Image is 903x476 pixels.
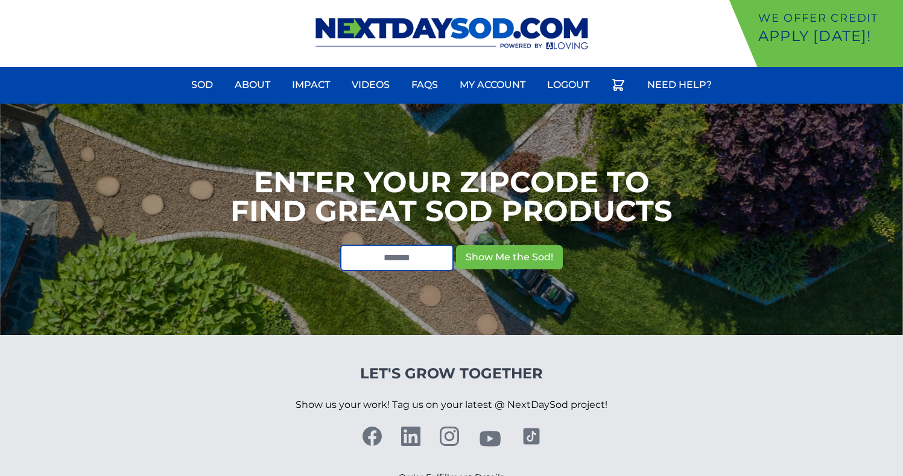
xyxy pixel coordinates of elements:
p: Show us your work! Tag us on your latest @ NextDaySod project! [296,383,607,427]
a: Need Help? [640,70,719,99]
p: Apply [DATE]! [758,27,898,46]
a: FAQs [404,70,445,99]
a: Impact [285,70,337,99]
p: We offer Credit [758,10,898,27]
h4: Let's Grow Together [296,364,607,383]
a: Sod [184,70,220,99]
a: Videos [344,70,397,99]
a: Logout [540,70,597,99]
button: Show Me the Sod! [456,245,563,269]
h1: Enter your Zipcode to Find Great Sod Products [230,168,673,225]
a: About [227,70,277,99]
a: My Account [452,70,533,99]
